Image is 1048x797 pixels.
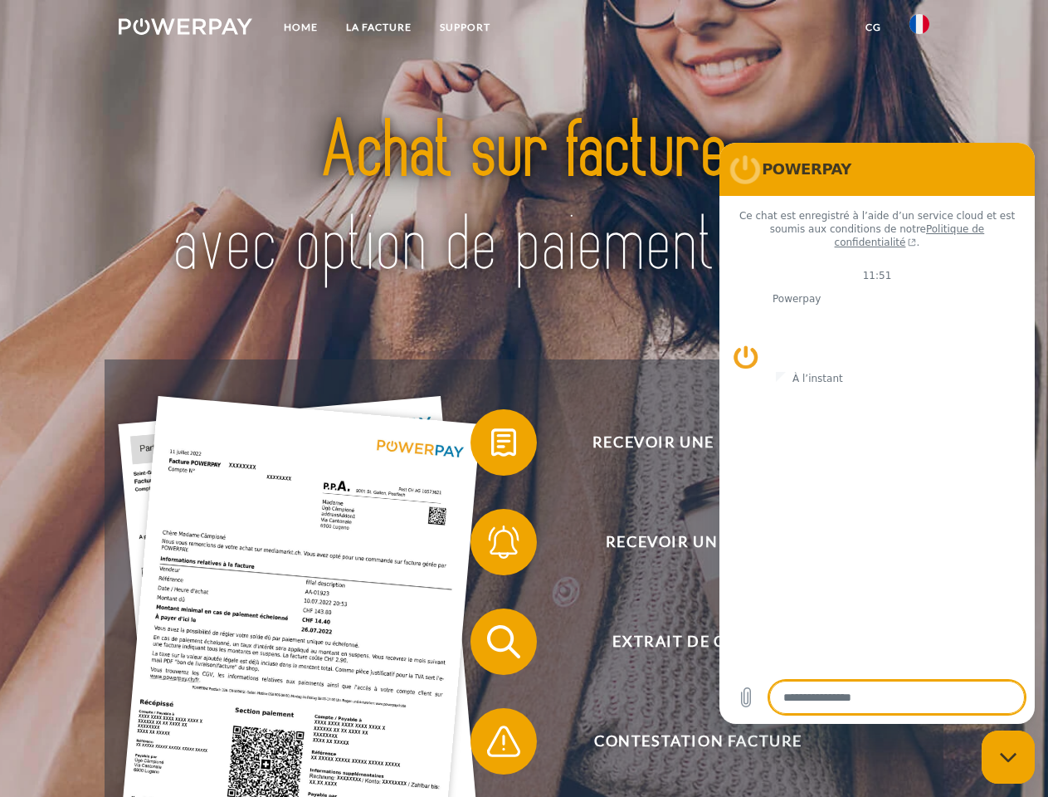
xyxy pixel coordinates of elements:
img: qb_bell.svg [483,521,524,563]
span: Recevoir une facture ? [495,409,901,476]
button: Extrait de compte [470,609,902,675]
img: qb_bill.svg [483,422,524,463]
img: title-powerpay_fr.svg [158,80,890,318]
img: qb_search.svg [483,621,524,663]
a: LA FACTURE [332,12,426,42]
iframe: Fenêtre de messagerie [719,143,1035,724]
img: qb_warning.svg [483,721,524,762]
iframe: Bouton de lancement de la fenêtre de messagerie, conversation en cours [982,731,1035,784]
span: Extrait de compte [495,609,901,675]
a: Support [426,12,505,42]
img: logo-powerpay-white.svg [119,18,252,35]
a: Home [270,12,332,42]
span: Recevoir un rappel? [495,509,901,575]
img: fr [909,14,929,34]
span: Contestation Facture [495,708,901,775]
button: Recevoir un rappel? [470,509,902,575]
button: Recevoir une facture ? [470,409,902,476]
a: CG [851,12,895,42]
button: Contestation Facture [470,708,902,775]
